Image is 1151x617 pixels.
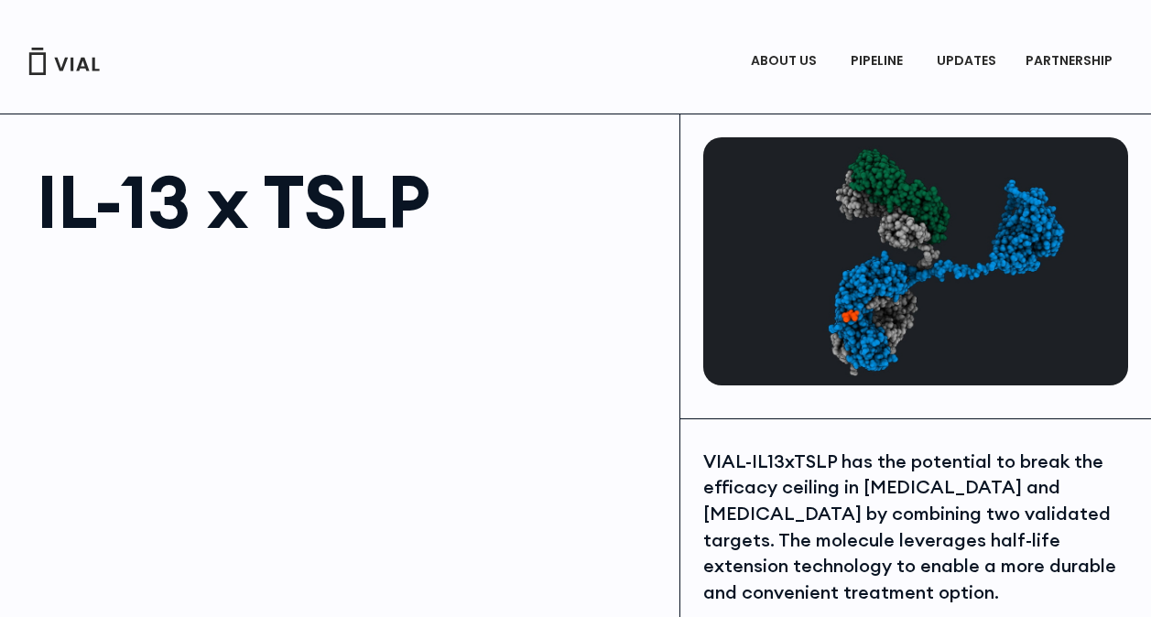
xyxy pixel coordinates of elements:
[1011,46,1132,77] a: PARTNERSHIPMenu Toggle
[922,46,1010,77] a: UPDATES
[37,165,661,238] h1: IL-13 x TSLP
[736,46,835,77] a: ABOUT USMenu Toggle
[27,48,101,75] img: Vial Logo
[703,449,1128,606] div: VIAL-IL13xTSLP has the potential to break the efficacy ceiling in [MEDICAL_DATA] and [MEDICAL_DAT...
[836,46,921,77] a: PIPELINEMenu Toggle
